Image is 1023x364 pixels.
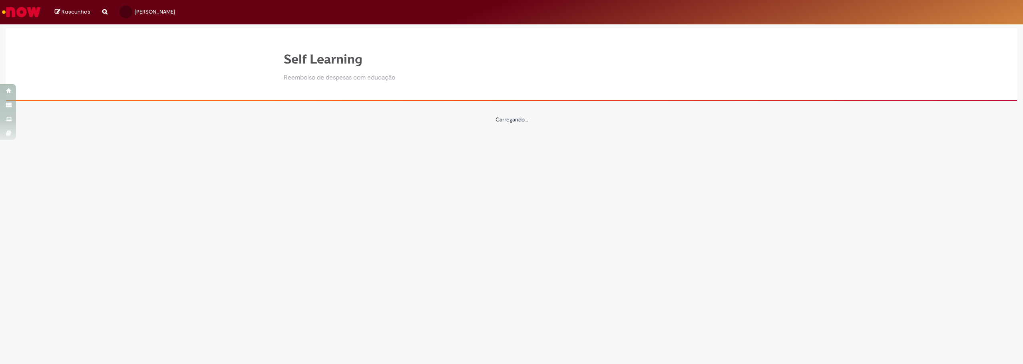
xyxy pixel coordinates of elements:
h2: Reembolso de despesas com educação [284,74,395,82]
span: Rascunhos [62,8,90,16]
h1: Self Learning [284,52,395,66]
span: [PERSON_NAME] [135,8,175,15]
center: Carregando... [284,115,739,123]
img: ServiceNow [1,4,42,20]
a: Rascunhos [55,8,90,16]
